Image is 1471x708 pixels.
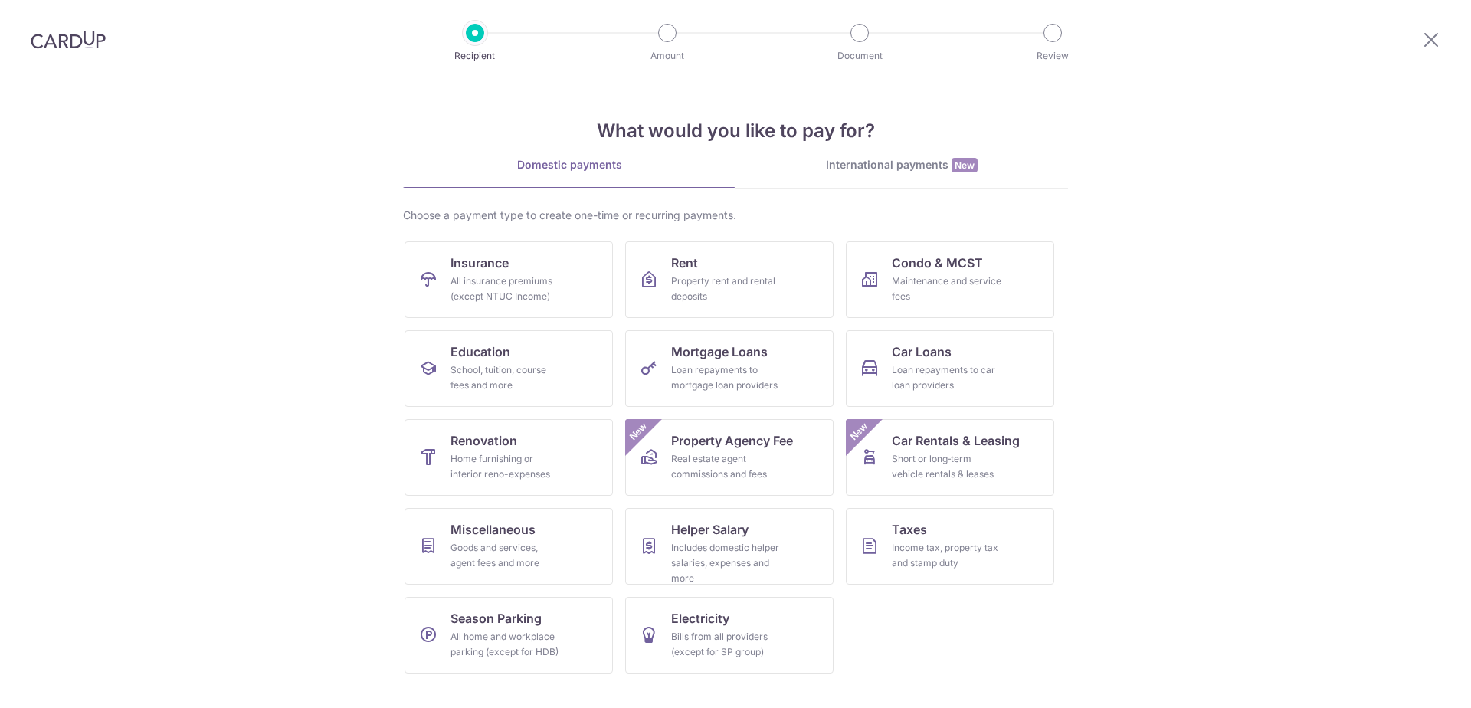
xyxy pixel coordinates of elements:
[892,362,1002,393] div: Loan repayments to car loan providers
[892,431,1020,450] span: Car Rentals & Leasing
[996,48,1109,64] p: Review
[625,241,834,318] a: RentProperty rent and rental deposits
[735,157,1068,173] div: International payments
[847,419,872,444] span: New
[892,520,927,539] span: Taxes
[671,451,781,482] div: Real estate agent commissions and fees
[450,629,561,660] div: All home and workplace parking (except for HDB)
[450,343,510,361] span: Education
[952,158,978,172] span: New
[450,362,561,393] div: School, tuition, course fees and more
[846,330,1054,407] a: Car LoansLoan repayments to car loan providers
[892,343,952,361] span: Car Loans
[450,274,561,304] div: All insurance premiums (except NTUC Income)
[626,419,651,444] span: New
[671,609,729,628] span: Electricity
[846,419,1054,496] a: Car Rentals & LeasingShort or long‑term vehicle rentals & leasesNew
[892,540,1002,571] div: Income tax, property tax and stamp duty
[671,540,781,586] div: Includes domestic helper salaries, expenses and more
[671,343,768,361] span: Mortgage Loans
[450,254,509,272] span: Insurance
[625,597,834,674] a: ElectricityBills from all providers (except for SP group)
[450,609,542,628] span: Season Parking
[405,330,613,407] a: EducationSchool, tuition, course fees and more
[846,241,1054,318] a: Condo & MCSTMaintenance and service fees
[405,597,613,674] a: Season ParkingAll home and workplace parking (except for HDB)
[403,117,1068,145] h4: What would you like to pay for?
[625,330,834,407] a: Mortgage LoansLoan repayments to mortgage loan providers
[450,431,517,450] span: Renovation
[405,508,613,585] a: MiscellaneousGoods and services, agent fees and more
[671,520,749,539] span: Helper Salary
[450,451,561,482] div: Home furnishing or interior reno-expenses
[405,241,613,318] a: InsuranceAll insurance premiums (except NTUC Income)
[625,508,834,585] a: Helper SalaryIncludes domestic helper salaries, expenses and more
[625,419,834,496] a: Property Agency FeeReal estate agent commissions and feesNew
[671,362,781,393] div: Loan repayments to mortgage loan providers
[671,274,781,304] div: Property rent and rental deposits
[31,31,106,49] img: CardUp
[450,540,561,571] div: Goods and services, agent fees and more
[418,48,532,64] p: Recipient
[405,419,613,496] a: RenovationHome furnishing or interior reno-expenses
[671,629,781,660] div: Bills from all providers (except for SP group)
[611,48,724,64] p: Amount
[892,254,983,272] span: Condo & MCST
[403,208,1068,223] div: Choose a payment type to create one-time or recurring payments.
[803,48,916,64] p: Document
[671,254,698,272] span: Rent
[892,451,1002,482] div: Short or long‑term vehicle rentals & leases
[671,431,793,450] span: Property Agency Fee
[892,274,1002,304] div: Maintenance and service fees
[403,157,735,172] div: Domestic payments
[846,508,1054,585] a: TaxesIncome tax, property tax and stamp duty
[450,520,536,539] span: Miscellaneous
